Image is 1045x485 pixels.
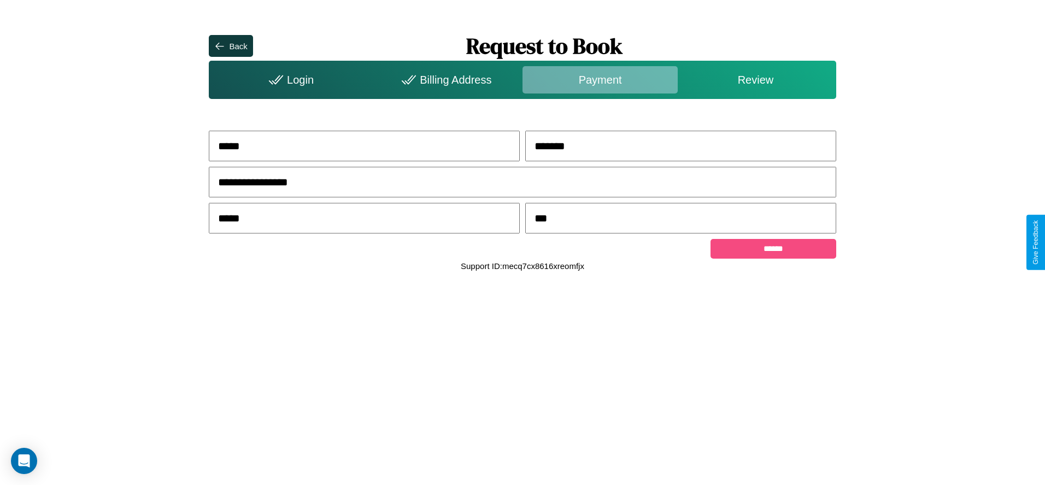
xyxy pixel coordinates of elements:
div: Give Feedback [1032,220,1040,265]
p: Support ID: mecq7cx8616xreomfjx [461,259,584,273]
div: Open Intercom Messenger [11,448,37,474]
div: Payment [522,66,678,94]
div: Back [229,42,247,51]
div: Billing Address [367,66,522,94]
button: Back [209,35,253,57]
div: Login [212,66,367,94]
div: Review [678,66,833,94]
h1: Request to Book [253,31,836,61]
